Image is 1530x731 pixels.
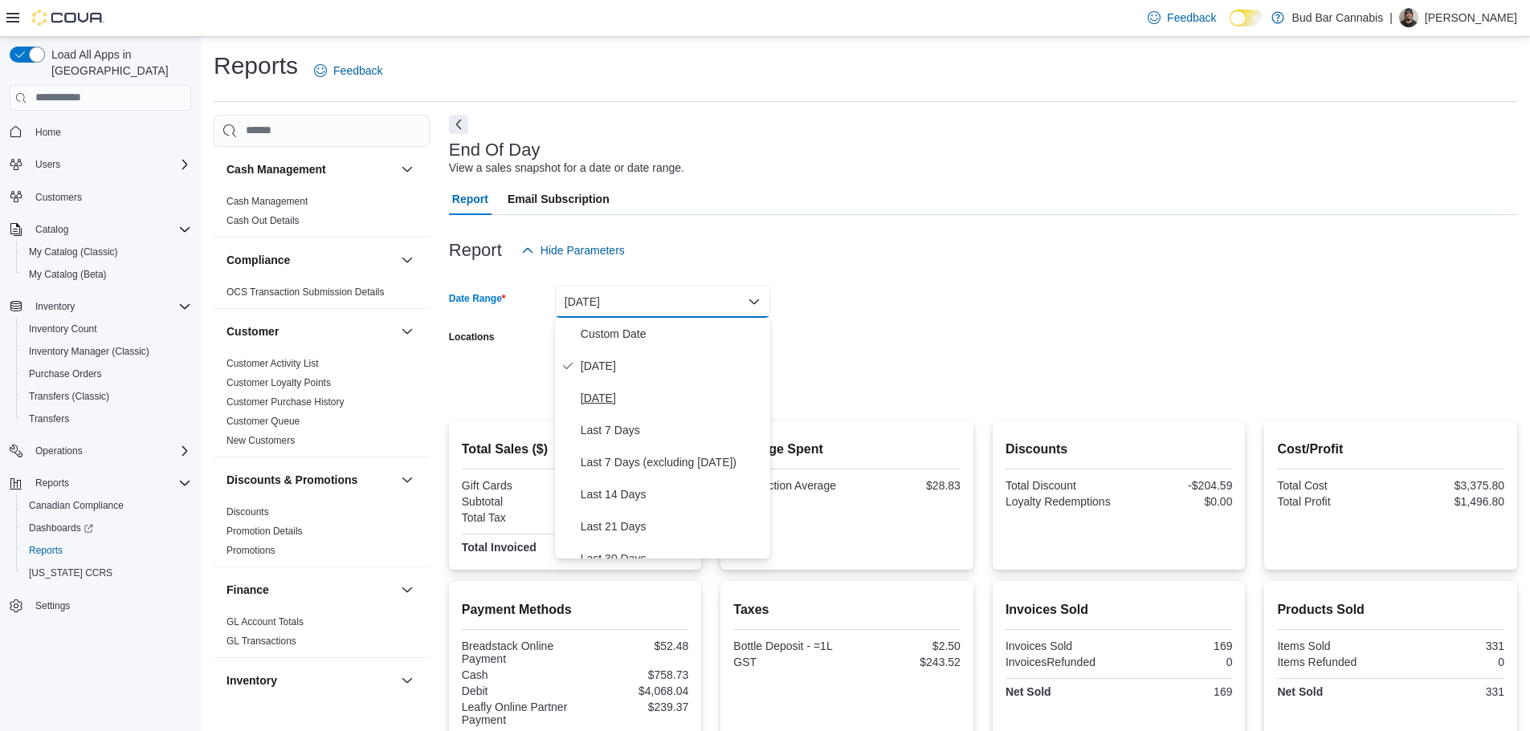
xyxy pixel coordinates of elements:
a: Dashboards [22,518,100,538]
span: Promotion Details [226,525,303,538]
button: My Catalog (Classic) [16,241,198,263]
button: Inventory Count [16,318,198,340]
span: Catalog [35,223,68,236]
h2: Taxes [733,600,961,619]
button: Transfers [16,408,198,430]
div: 331 [1394,640,1504,652]
span: Feedback [1167,10,1216,26]
span: Inventory [29,297,191,316]
span: My Catalog (Beta) [29,268,107,281]
span: GL Transactions [226,635,296,648]
a: Customer Activity List [226,358,319,369]
span: Operations [29,441,191,461]
span: Reports [29,473,191,493]
button: Purchase Orders [16,363,198,385]
div: Items Sold [1277,640,1387,652]
div: Customer [214,354,430,457]
strong: Net Sold [1006,685,1051,698]
button: [US_STATE] CCRS [16,562,198,584]
span: Reports [29,544,63,557]
span: Inventory Manager (Classic) [29,345,149,358]
span: Last 30 Days [581,549,764,568]
h3: Customer [226,323,279,339]
span: Inventory Count [29,323,97,335]
span: Inventory Count [22,319,191,339]
a: GL Account Totals [226,616,304,627]
button: Operations [29,441,89,461]
button: Reports [3,472,198,494]
button: Catalog [3,218,198,241]
div: Discounts & Promotions [214,502,430,567]
button: Reports [16,539,198,562]
button: Reports [29,473,75,493]
span: Canadian Compliance [29,499,124,512]
div: Total Profit [1277,495,1387,508]
div: 0 [1122,656,1232,668]
span: Washington CCRS [22,563,191,583]
a: Customers [29,188,88,207]
div: Select listbox [555,318,770,558]
a: Cash Out Details [226,215,300,226]
h2: Total Sales ($) [462,440,689,459]
div: Subtotal [462,495,572,508]
a: Home [29,123,67,142]
h3: Compliance [226,252,290,268]
a: Customer Queue [226,416,300,427]
span: Transfers [22,409,191,428]
span: Catalog [29,220,191,239]
a: Dashboards [16,517,198,539]
button: Catalog [29,220,75,239]
span: New Customers [226,434,295,447]
div: 331 [1394,685,1504,698]
div: $758.73 [578,668,688,681]
span: My Catalog (Beta) [22,265,191,284]
div: Cash [462,668,572,681]
div: Total Tax [462,511,572,524]
button: My Catalog (Beta) [16,263,198,286]
button: Finance [226,582,394,598]
div: $52.48 [578,640,688,652]
button: Transfers (Classic) [16,385,198,408]
a: Customer Loyalty Points [226,377,331,388]
a: Feedback [308,55,389,87]
span: Cash Out Details [226,214,300,227]
img: Cova [32,10,104,26]
div: Cash Management [214,192,430,237]
div: InvoicesRefunded [1006,656,1116,668]
span: Canadian Compliance [22,496,191,515]
span: Feedback [333,63,382,79]
p: | [1389,8,1393,27]
button: Cash Management [226,161,394,177]
span: Users [35,158,60,171]
button: Users [3,153,198,176]
div: $3,375.80 [1394,479,1504,492]
button: Finance [398,580,417,599]
div: Breadstack Online Payment [462,640,572,665]
span: My Catalog (Classic) [29,246,118,258]
a: My Catalog (Beta) [22,265,113,284]
a: My Catalog (Classic) [22,242,124,262]
div: Items Refunded [1277,656,1387,668]
button: Operations [3,440,198,462]
label: Date Range [449,292,506,305]
span: OCS Transaction Submission Details [226,286,385,298]
div: $2.50 [851,640,961,652]
span: Last 14 Days [581,485,764,504]
div: $239.37 [578,701,688,713]
a: Settings [29,596,76,615]
input: Dark Mode [1230,10,1263,26]
div: 0 [1394,656,1504,668]
span: Reports [35,477,69,489]
a: Cash Management [226,196,308,207]
span: [US_STATE] CCRS [29,567,112,579]
span: Inventory Manager (Classic) [22,342,191,361]
span: My Catalog (Classic) [22,242,191,262]
div: Total Cost [1277,479,1387,492]
h3: Finance [226,582,269,598]
a: Inventory Count [22,319,104,339]
h2: Payment Methods [462,600,689,619]
button: Canadian Compliance [16,494,198,517]
h1: Reports [214,50,298,82]
a: Transfers [22,409,75,428]
a: Feedback [1141,2,1222,34]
